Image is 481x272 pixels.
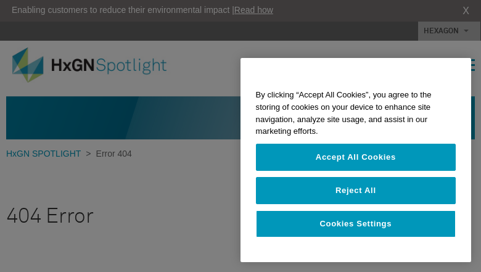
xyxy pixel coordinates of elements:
[256,210,456,237] button: Cookies Settings
[240,83,471,144] div: By clicking “Accept All Cookies”, you agree to the storing of cookies on your device to enhance s...
[240,58,471,262] div: Cookie banner
[256,144,456,171] button: Accept All Cookies
[240,58,471,262] div: Privacy
[256,177,456,204] button: Reject All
